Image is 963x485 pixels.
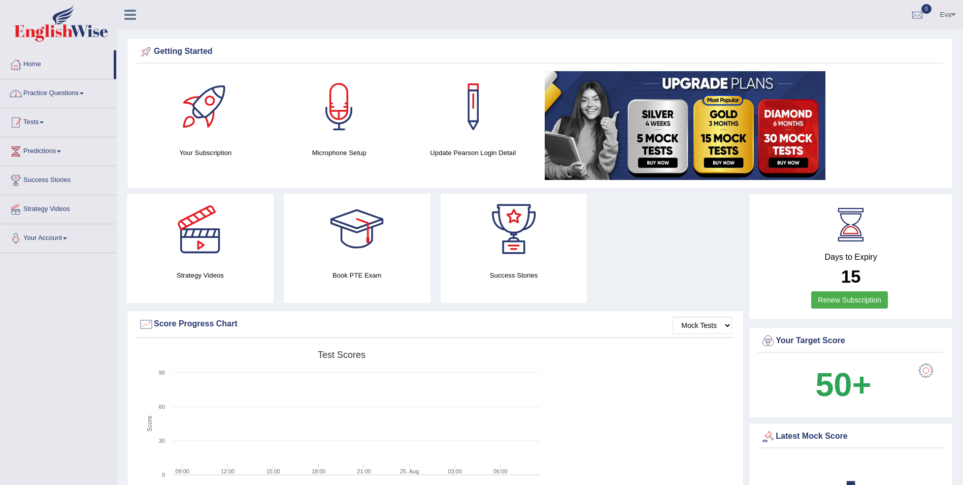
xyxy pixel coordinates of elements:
text: 30 [159,438,165,444]
b: 15 [841,266,861,286]
text: 12:00 [221,468,235,474]
text: 0 [162,472,165,478]
h4: Days to Expiry [760,253,941,262]
a: Strategy Videos [1,195,116,221]
text: 09:00 [175,468,189,474]
text: 21:00 [357,468,371,474]
h4: Success Stories [441,270,587,281]
a: Success Stories [1,166,116,192]
text: 60 [159,404,165,410]
h4: Update Pearson Login Detail [411,147,535,158]
div: Score Progress Chart [139,317,732,332]
tspan: Test scores [318,350,366,360]
div: Your Target Score [760,334,941,349]
h4: Microphone Setup [277,147,401,158]
img: small5.jpg [545,71,825,180]
a: Renew Subscription [811,291,888,309]
tspan: Score [146,415,153,432]
h4: Your Subscription [144,147,267,158]
a: Practice Questions [1,79,116,105]
text: 90 [159,370,165,376]
text: 03:00 [448,468,462,474]
text: 18:00 [312,468,326,474]
text: 06:00 [493,468,508,474]
a: Your Account [1,224,116,250]
div: Getting Started [139,44,941,59]
a: Predictions [1,137,116,163]
tspan: 25. Aug [400,468,419,474]
a: Tests [1,108,116,134]
b: 50+ [815,366,871,403]
div: Latest Mock Score [760,429,941,444]
h4: Strategy Videos [127,270,274,281]
text: 15:00 [266,468,280,474]
a: Home [1,50,114,76]
h4: Book PTE Exam [284,270,430,281]
span: 0 [921,4,932,14]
